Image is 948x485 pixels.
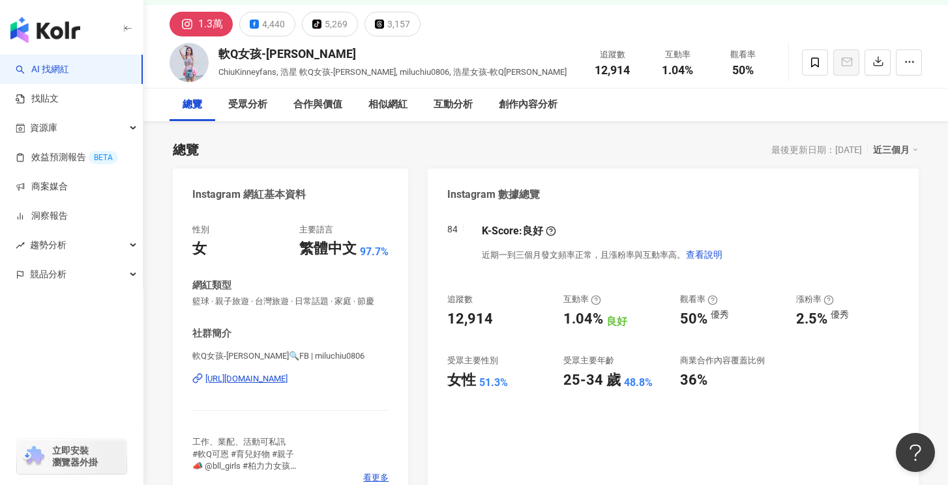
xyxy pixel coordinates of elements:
div: 優秀 [831,309,849,320]
div: 觀看率 [718,48,767,61]
div: 1.04% [563,309,603,329]
div: 追蹤數 [587,48,637,61]
a: searchAI 找網紅 [16,63,69,76]
div: 互動率 [563,294,601,305]
span: 97.7% [360,245,389,259]
button: 4,440 [239,12,295,36]
div: 繁體中文 [299,239,357,259]
div: Instagram 網紅基本資料 [192,187,306,202]
div: 3,157 [387,15,410,33]
div: K-Score : [482,224,556,238]
span: 查看說明 [686,249,722,260]
div: 女性 [447,370,476,391]
span: 趨勢分析 [30,230,67,260]
div: 良好 [522,224,543,238]
div: 50% [680,309,707,329]
div: 2.5% [796,309,827,329]
div: 創作內容分析 [499,97,557,113]
div: 互動分析 [434,97,473,113]
a: 找貼文 [16,92,59,105]
div: 總覽 [183,97,202,113]
div: 優秀 [711,309,729,320]
button: 5,269 [302,12,358,36]
div: 36% [680,370,707,391]
button: 3,157 [364,12,421,36]
div: 受眾分析 [228,97,267,113]
a: chrome extension立即安裝 瀏覽器外掛 [17,439,126,474]
a: [URL][DOMAIN_NAME] [192,373,389,385]
div: 4,440 [262,15,285,33]
img: chrome extension [21,446,46,467]
button: 1.3萬 [170,12,233,36]
div: 合作與價值 [293,97,342,113]
a: 效益預測報告BETA [16,151,118,164]
div: 觀看率 [680,294,718,305]
div: 51.3% [479,376,508,390]
div: 社群簡介 [192,327,231,340]
span: 12,914 [595,63,630,77]
div: [URL][DOMAIN_NAME] [205,373,288,385]
div: 1.3萬 [198,15,223,33]
div: 性別 [192,224,209,236]
span: ChiuKinneyfans, 浩星 軟Q女孩-[PERSON_NAME], miluchiu0806, 浩星女孩-軟Q[PERSON_NAME] [218,67,567,77]
a: 洞察報告 [16,210,68,223]
div: 商業合作內容覆蓋比例 [680,355,765,367]
div: 良好 [606,314,627,329]
img: KOL Avatar [170,43,209,82]
div: 追蹤數 [447,294,473,305]
div: 主要語言 [299,224,333,236]
div: 12,914 [447,309,493,329]
div: 網紅類型 [192,279,231,292]
div: 近期一到三個月發文頻率正常，且漲粉率與互動率高。 [482,242,723,268]
div: 5,269 [325,15,348,33]
div: 相似網紅 [368,97,407,113]
a: 商案媒合 [16,180,68,193]
span: 立即安裝 瀏覽器外掛 [52,445,98,468]
div: 互動率 [653,48,702,61]
div: 受眾主要性別 [447,355,498,367]
div: 女 [192,239,207,259]
button: 查看說明 [685,242,723,268]
div: 受眾主要年齡 [563,355,614,367]
div: 最後更新日期：[DATE] [771,145,862,155]
span: rise [16,241,25,250]
div: Instagram 數據總覽 [447,187,540,202]
span: 看更多 [363,472,389,484]
iframe: Help Scout Beacon - Open [896,433,935,472]
div: 總覽 [173,141,199,159]
span: 競品分析 [30,260,67,289]
div: 漲粉率 [796,294,834,305]
div: 軟Q女孩-[PERSON_NAME] [218,46,567,62]
img: logo [10,17,80,43]
div: 48.8% [624,376,653,390]
div: 近三個月 [873,141,919,158]
div: 84 [447,224,458,234]
span: 籃球 · 親子旅遊 · 台灣旅遊 · 日常話題 · 家庭 · 節慶 [192,296,389,307]
span: 1.04% [662,64,693,77]
span: 資源庫 [30,113,57,143]
span: 50% [732,64,754,77]
span: 軟Q女孩-[PERSON_NAME]🔍FB | miluchiu0806 [192,350,389,362]
div: 25-34 歲 [563,370,621,391]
